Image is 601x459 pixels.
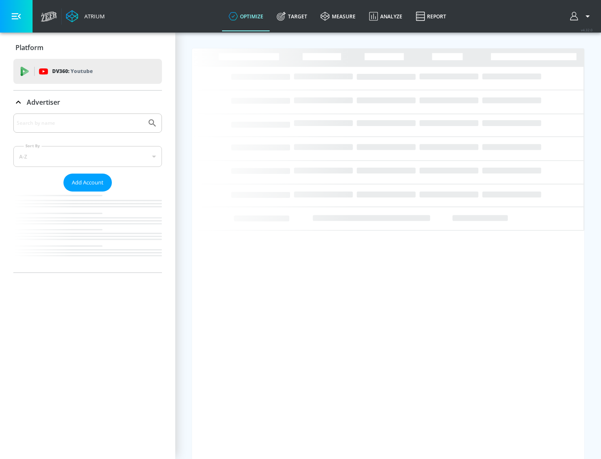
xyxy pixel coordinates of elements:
[24,143,42,149] label: Sort By
[270,1,314,31] a: Target
[72,178,104,187] span: Add Account
[13,59,162,84] div: DV360: Youtube
[15,43,43,52] p: Platform
[362,1,409,31] a: Analyze
[63,174,112,192] button: Add Account
[52,67,93,76] p: DV360:
[581,28,593,32] span: v 4.32.0
[13,192,162,272] nav: list of Advertiser
[17,118,143,129] input: Search by name
[314,1,362,31] a: measure
[13,146,162,167] div: A-Z
[13,113,162,272] div: Advertiser
[222,1,270,31] a: optimize
[409,1,453,31] a: Report
[27,98,60,107] p: Advertiser
[71,67,93,76] p: Youtube
[66,10,105,23] a: Atrium
[81,13,105,20] div: Atrium
[13,36,162,59] div: Platform
[13,91,162,114] div: Advertiser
